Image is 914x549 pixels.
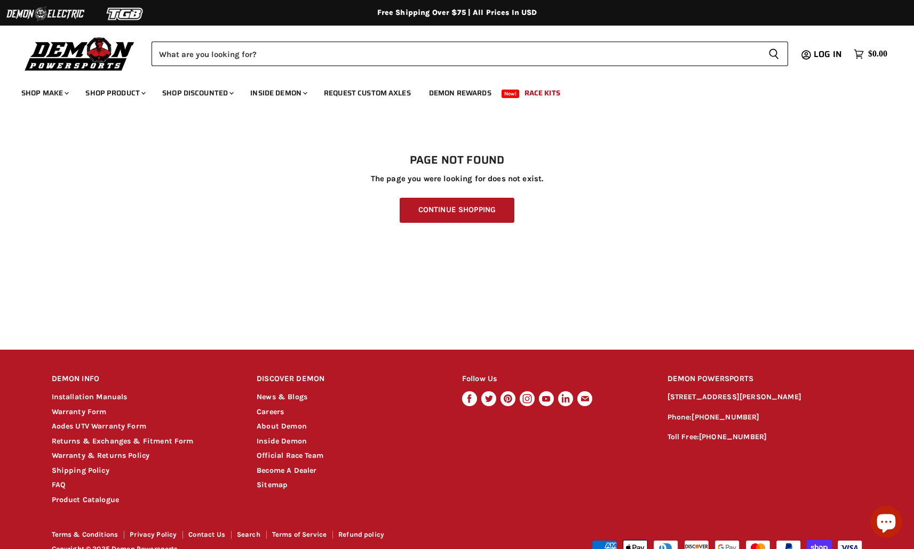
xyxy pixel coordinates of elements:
[188,530,225,538] a: Contact Us
[237,530,260,538] a: Search
[868,49,887,59] span: $0.00
[52,531,458,542] nav: Footer
[400,198,514,223] a: Continue Shopping
[760,42,788,66] button: Search
[809,50,848,59] a: Log in
[30,8,884,18] div: Free Shipping Over $75 | All Prices In USD
[13,82,75,104] a: Shop Make
[699,432,767,441] a: [PHONE_NUMBER]
[667,431,863,443] p: Toll Free:
[52,392,128,401] a: Installation Manuals
[502,90,520,98] span: New!
[13,78,885,104] ul: Main menu
[272,530,327,538] a: Terms of Service
[21,35,138,72] img: Demon Powersports
[516,82,568,104] a: Race Kits
[257,367,442,392] h2: DISCOVER DEMON
[52,154,863,167] h1: Page not found
[52,480,66,489] a: FAQ
[692,413,759,422] a: [PHONE_NUMBER]
[52,451,150,460] a: Warranty & Returns Policy
[52,174,863,183] p: The page you were looking for does not exist.
[667,411,863,424] p: Phone:
[257,437,307,446] a: Inside Demon
[667,367,863,392] h2: DEMON POWERSPORTS
[462,367,647,392] h2: Follow Us
[52,530,118,538] a: Terms & Conditions
[77,82,152,104] a: Shop Product
[130,530,177,538] a: Privacy Policy
[85,4,165,24] img: TGB Logo 2
[257,392,307,401] a: News & Blogs
[52,495,120,504] a: Product Catalogue
[52,422,146,431] a: Aodes UTV Warranty Form
[257,422,307,431] a: About Demon
[52,367,237,392] h2: DEMON INFO
[338,530,384,538] a: Refund policy
[152,42,788,66] form: Product
[257,466,316,475] a: Become A Dealer
[421,82,499,104] a: Demon Rewards
[257,407,284,416] a: Careers
[814,47,842,61] span: Log in
[316,82,419,104] a: Request Custom Axles
[52,466,109,475] a: Shipping Policy
[52,407,107,416] a: Warranty Form
[667,391,863,403] p: [STREET_ADDRESS][PERSON_NAME]
[154,82,240,104] a: Shop Discounted
[848,46,893,62] a: $0.00
[152,42,760,66] input: Search
[52,437,194,446] a: Returns & Exchanges & Fitment Form
[867,506,905,540] inbox-online-store-chat: Shopify online store chat
[5,4,85,24] img: Demon Electric Logo 2
[242,82,314,104] a: Inside Demon
[257,451,323,460] a: Official Race Team
[257,480,288,489] a: Sitemap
